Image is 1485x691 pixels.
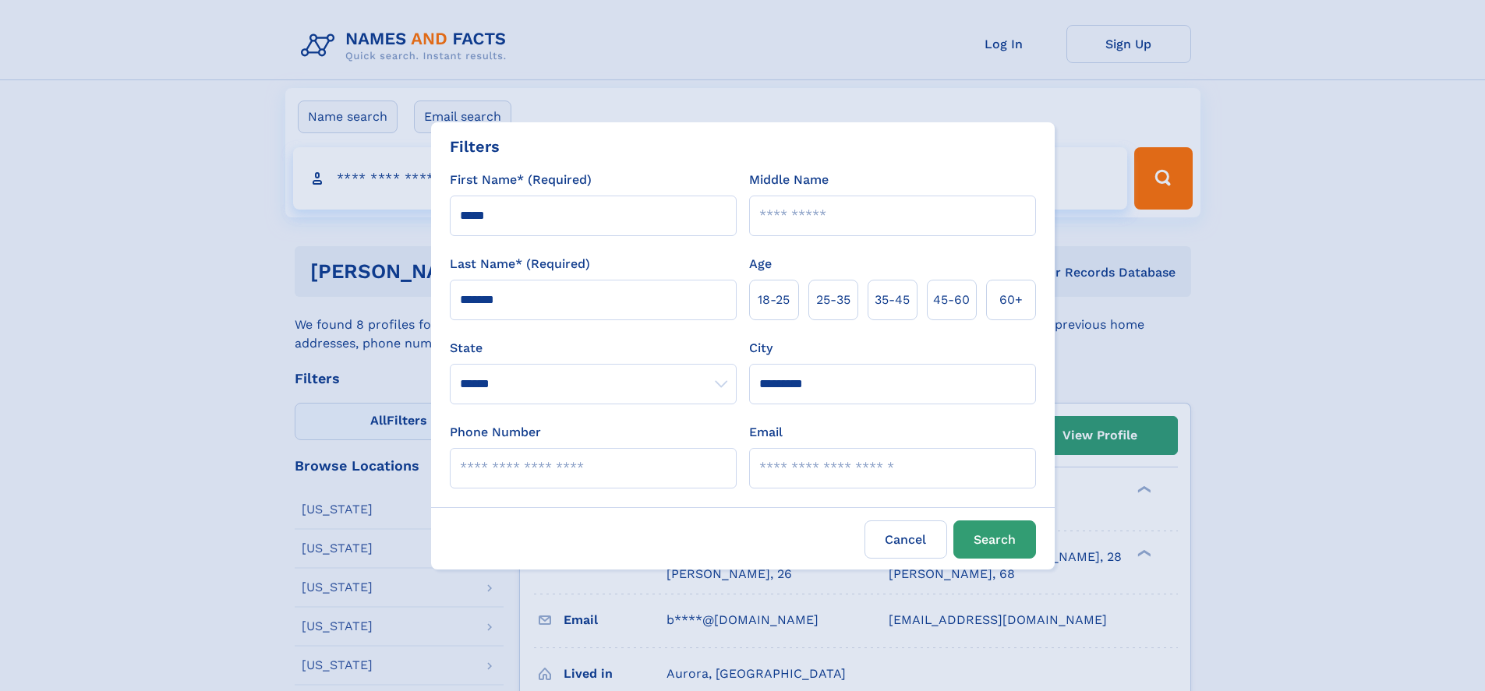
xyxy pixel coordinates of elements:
button: Search [953,520,1036,559]
label: Email [749,423,783,442]
label: Cancel [864,520,947,559]
label: First Name* (Required) [450,171,592,189]
div: Filters [450,135,500,158]
span: 35‑45 [875,291,910,309]
span: 18‑25 [758,291,790,309]
span: 45‑60 [933,291,970,309]
label: State [450,339,737,358]
label: Last Name* (Required) [450,255,590,273]
label: Phone Number [450,423,541,442]
label: City [749,339,773,358]
span: 60+ [999,291,1023,309]
label: Age [749,255,772,273]
label: Middle Name [749,171,829,189]
span: 25‑35 [816,291,850,309]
